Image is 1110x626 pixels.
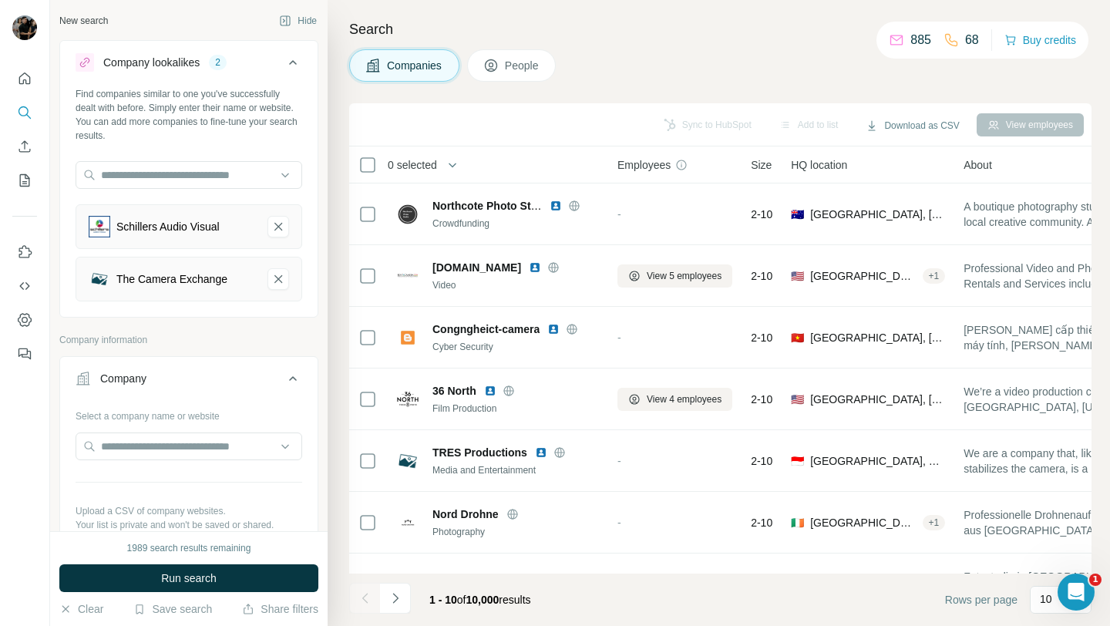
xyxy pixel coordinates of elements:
img: Logo of Congngheict-camera [395,325,420,350]
span: HQ location [791,157,847,173]
div: Film Production [432,402,599,416]
span: 10,000 [466,594,499,606]
img: Logo of Nolimit fotodesign [395,572,420,597]
img: Logo of rentacamera.com [395,264,420,288]
button: Clear [59,601,103,617]
span: 1 - 10 [429,594,457,606]
span: 🇺🇸 [791,392,804,407]
span: 0 selected [388,157,437,173]
div: Media and Entertainment [432,463,599,477]
span: Rows per page [945,592,1017,607]
span: - [617,517,621,529]
button: The Camera Exchange-remove-button [267,268,289,290]
span: 🇻🇳 [791,330,804,345]
span: TRES Productions [432,445,527,460]
span: View 5 employees [647,269,721,283]
h4: Search [349,19,1091,40]
span: Northcote Photo Studio [432,200,553,212]
p: Upload a CSV of company websites. [76,504,302,518]
button: Search [12,99,37,126]
button: Save search [133,601,212,617]
p: 885 [910,31,931,49]
div: Company [100,371,146,386]
span: Congngheict-camera [432,321,540,337]
img: The Camera Exchange-logo [89,268,110,290]
img: Logo of 36 North [395,387,420,412]
div: Video [432,278,599,292]
span: 2-10 [751,515,772,530]
span: Nord Drohne [432,507,499,522]
span: 2-10 [751,392,772,407]
span: - [617,455,621,467]
span: About [964,157,992,173]
button: Use Surfe on LinkedIn [12,238,37,266]
img: LinkedIn logo [529,261,541,274]
button: Download as CSV [855,114,970,137]
button: Company lookalikes2 [60,44,318,87]
button: Share filters [242,601,318,617]
div: + 1 [923,516,946,530]
button: My lists [12,167,37,194]
button: Navigate to next page [380,583,411,614]
span: Run search [161,570,217,586]
div: Find companies similar to one you've successfully dealt with before. Simply enter their name or w... [76,87,302,143]
img: LinkedIn logo [484,385,496,397]
button: Dashboard [12,306,37,334]
span: 1 [1089,574,1102,586]
span: 🇮🇩 [791,453,804,469]
span: [GEOGRAPHIC_DATA], [US_STATE] [810,392,945,407]
span: 2-10 [751,268,772,284]
div: The Camera Exchange [116,271,227,287]
span: [DOMAIN_NAME] [432,260,521,275]
button: View 4 employees [617,388,732,411]
button: Feedback [12,340,37,368]
span: 2-10 [751,207,772,222]
button: Company [60,360,318,403]
div: 1989 search results remaining [127,541,251,555]
div: 2 [209,56,227,69]
button: View 5 employees [617,264,732,288]
button: Quick start [12,65,37,93]
span: of [457,594,466,606]
div: Schillers Audio Visual [116,219,220,234]
p: 10 [1040,591,1052,607]
span: [GEOGRAPHIC_DATA], [GEOGRAPHIC_DATA] [810,330,945,345]
span: 2-10 [751,453,772,469]
img: LinkedIn logo [550,200,562,212]
img: Avatar [12,15,37,40]
div: Photography [432,525,599,539]
button: Buy credits [1004,29,1076,51]
p: Your list is private and won't be saved or shared. [76,518,302,532]
div: Company lookalikes [103,55,200,70]
span: - [617,208,621,220]
span: 🇮🇪 [791,515,804,530]
div: Cyber Security [432,340,599,354]
span: 🇺🇸 [791,268,804,284]
span: [GEOGRAPHIC_DATA], [GEOGRAPHIC_DATA] [810,207,945,222]
button: Schillers Audio Visual-remove-button [267,216,289,237]
span: 36 North [432,383,476,399]
img: LinkedIn logo [535,446,547,459]
span: Employees [617,157,671,173]
span: - [617,332,621,344]
span: [GEOGRAPHIC_DATA], Special capital Region of [GEOGRAPHIC_DATA], [GEOGRAPHIC_DATA] [810,453,945,469]
div: + 1 [923,269,946,283]
img: Logo of TRES Productions [395,449,420,473]
button: Run search [59,564,318,592]
span: 🇦🇺 [791,207,804,222]
p: Company information [59,333,318,347]
div: Crowdfunding [432,217,599,231]
span: Companies [387,58,443,73]
span: [GEOGRAPHIC_DATA], [US_STATE] [810,268,916,284]
div: New search [59,14,108,28]
button: Use Surfe API [12,272,37,300]
span: 2-10 [751,330,772,345]
button: Enrich CSV [12,133,37,160]
img: Logo of Northcote Photo Studio [395,202,420,227]
div: Select a company name or website [76,403,302,423]
span: results [429,594,531,606]
span: People [505,58,540,73]
img: Schillers Audio Visual-logo [89,216,110,237]
span: View 4 employees [647,392,721,406]
iframe: Intercom live chat [1058,574,1095,611]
